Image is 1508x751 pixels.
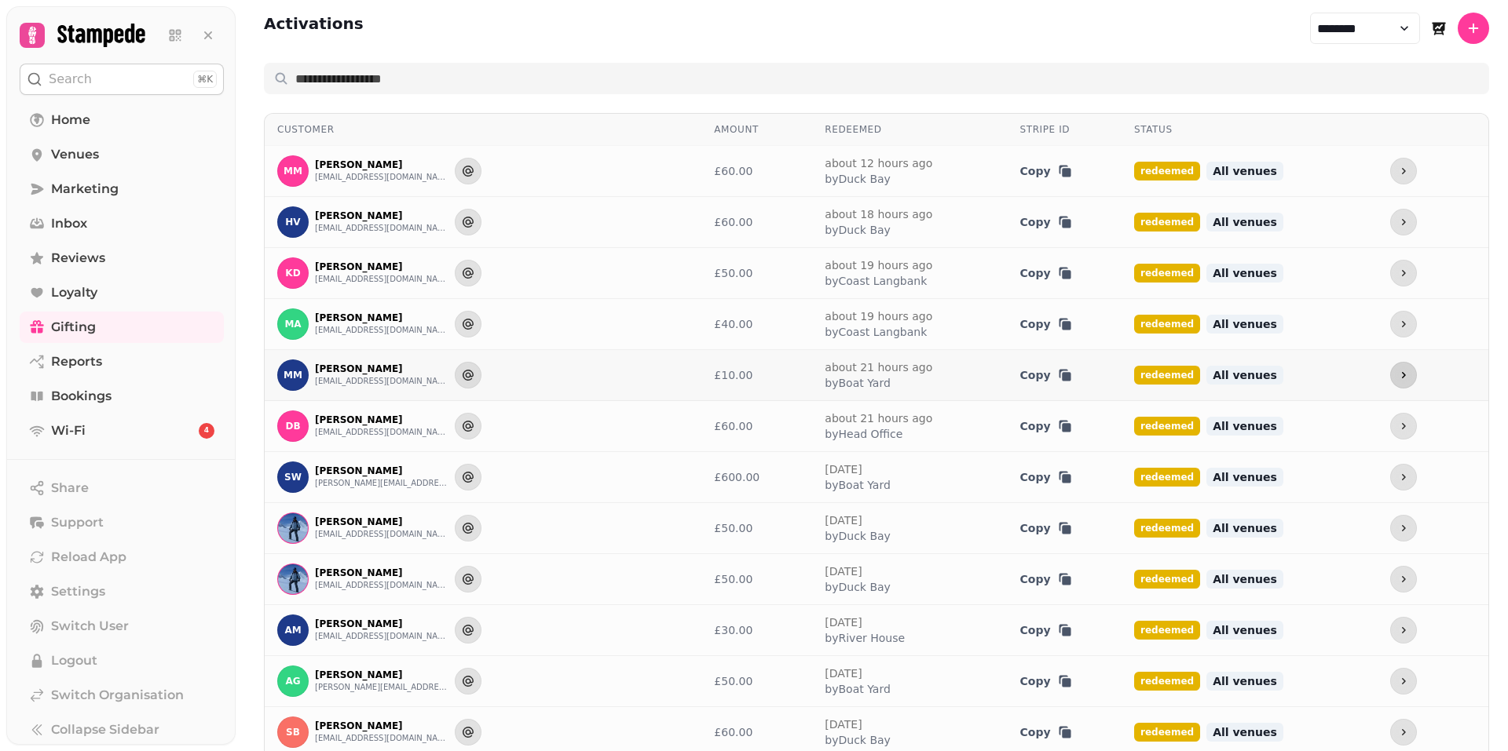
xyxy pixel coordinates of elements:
p: [PERSON_NAME] [315,363,448,375]
span: by Head Office [825,426,932,442]
span: All venues [1206,417,1283,436]
span: by Duck Bay [825,579,891,595]
a: Reviews [20,242,224,274]
div: Stripe ID [1020,123,1110,136]
a: [DATE] [825,565,862,578]
button: Send to [455,668,481,694]
a: [DATE] [825,718,862,731]
span: by River House [825,630,905,646]
h2: Activations [264,13,364,44]
button: [PERSON_NAME][EMAIL_ADDRESS][PERSON_NAME][DOMAIN_NAME] [315,681,448,694]
button: more [1390,362,1417,388]
a: Inbox [20,208,224,239]
a: Bookings [20,381,224,412]
button: [EMAIL_ADDRESS][DOMAIN_NAME] [315,630,448,643]
span: Marketing [51,180,119,199]
span: All venues [1206,672,1283,691]
div: Customer [277,123,689,136]
span: Settings [51,582,105,601]
span: redeemed [1134,621,1200,640]
button: [EMAIL_ADDRESS][DOMAIN_NAME] [315,222,448,235]
div: £60.00 [714,418,800,434]
a: [DATE] [825,514,862,527]
button: [EMAIL_ADDRESS][DOMAIN_NAME] [315,324,448,337]
span: redeemed [1134,417,1200,436]
button: Send to [455,209,481,235]
button: [EMAIL_ADDRESS][DOMAIN_NAME] [315,171,448,184]
button: Copy [1020,367,1073,383]
a: Gifting [20,312,224,343]
div: £50.00 [714,265,800,281]
button: Logout [20,645,224,676]
a: about 12 hours ago [825,157,932,170]
button: [EMAIL_ADDRESS][DOMAIN_NAME] [315,375,448,388]
a: Switch Organisation [20,680,224,711]
span: Share [51,479,89,498]
button: Switch User [20,611,224,642]
div: £50.00 [714,520,800,536]
div: £30.00 [714,622,800,638]
button: [EMAIL_ADDRESS][DOMAIN_NAME] [315,273,448,286]
span: by Boat Yard [825,681,890,697]
span: redeemed [1134,162,1200,180]
button: Send to [455,617,481,643]
span: All venues [1206,264,1283,283]
span: Inbox [51,214,87,233]
span: All venues [1206,162,1283,180]
div: Amount [714,123,800,136]
span: AG [285,676,300,687]
span: Bookings [51,387,112,406]
button: Share [20,472,224,504]
button: more [1390,413,1417,439]
button: [EMAIL_ADDRESS][DOMAIN_NAME] [315,732,448,745]
span: Loyalty [51,283,97,302]
a: Settings [20,576,224,607]
span: All venues [1206,315,1283,334]
button: more [1390,719,1417,746]
div: Status [1134,123,1365,136]
span: redeemed [1134,366,1200,385]
a: [DATE] [825,667,862,680]
button: Send to [455,158,481,184]
span: SB [286,727,300,738]
span: by Duck Bay [825,528,891,544]
p: [PERSON_NAME] [315,414,448,426]
span: Collapse Sidebar [51,720,159,739]
button: more [1390,464,1417,490]
button: Send to [455,719,481,746]
span: redeemed [1134,672,1200,691]
span: All venues [1206,621,1283,640]
button: [EMAIL_ADDRESS][DOMAIN_NAME] [315,426,448,439]
button: Copy [1020,673,1073,689]
button: more [1390,515,1417,541]
button: Copy [1020,316,1073,332]
p: [PERSON_NAME] [315,618,448,630]
span: MM [284,370,302,381]
div: ⌘K [193,71,217,88]
p: [PERSON_NAME] [315,312,448,324]
button: Reload App [20,541,224,573]
span: 4 [204,425,209,436]
p: [PERSON_NAME] [315,516,448,528]
div: £10.00 [714,367,800,383]
button: Copy [1020,214,1073,230]
span: redeemed [1134,468,1200,487]
p: [PERSON_NAME] [315,567,448,579]
span: Venues [51,145,99,164]
span: by Duck Bay [825,222,932,238]
span: by Coast Langbank [825,324,932,340]
span: redeemed [1134,723,1200,742]
img: A C [278,564,308,594]
a: about 19 hours ago [825,259,932,272]
a: about 18 hours ago [825,208,932,221]
button: Send to [455,362,481,388]
span: Reload App [51,548,126,567]
p: [PERSON_NAME] [315,210,448,222]
div: £50.00 [714,571,800,587]
div: £40.00 [714,316,800,332]
p: [PERSON_NAME] [315,720,448,732]
button: more [1390,209,1417,235]
a: Reports [20,346,224,377]
p: [PERSON_NAME] [315,159,448,171]
span: redeemed [1134,213,1200,231]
